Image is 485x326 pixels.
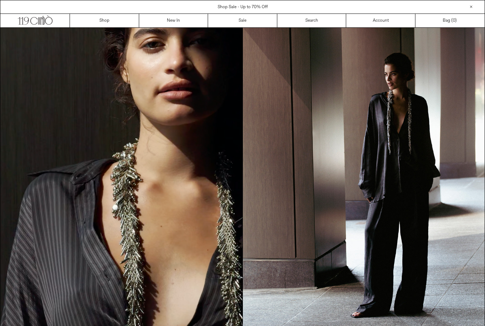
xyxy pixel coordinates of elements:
a: Bag () [415,14,485,27]
a: New In [139,14,208,27]
a: Shop [70,14,139,27]
a: Account [346,14,415,27]
a: Sale [208,14,277,27]
a: Search [277,14,347,27]
span: 0 [453,18,455,23]
span: ) [453,17,457,24]
a: Shop Sale - Up to 70% Off [218,4,268,10]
